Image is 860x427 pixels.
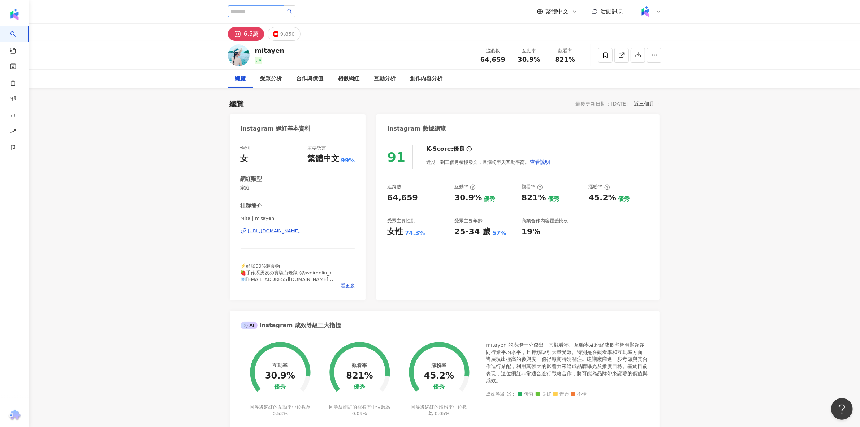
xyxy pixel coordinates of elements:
[328,404,391,417] div: 同等級網紅的觀看率中位數為
[8,410,22,421] img: chrome extension
[589,192,616,204] div: 45.2%
[249,404,312,417] div: 同等級網紅的互動率中位數為
[307,153,339,165] div: 繁體中文
[255,46,285,55] div: mitayen
[352,362,367,368] div: 觀看率
[601,8,624,15] span: 活動訊息
[433,384,445,390] div: 優秀
[338,74,360,83] div: 相似網紅
[352,411,367,416] span: 0.09%
[553,392,569,397] span: 普通
[228,44,250,66] img: KOL Avatar
[374,74,396,83] div: 互動分析
[454,226,490,238] div: 25-34 歲
[548,195,559,203] div: 優秀
[479,47,507,55] div: 追蹤數
[272,362,288,368] div: 互動率
[454,218,483,224] div: 受眾主要年齡
[341,157,355,165] span: 99%
[522,184,543,190] div: 觀看率
[480,56,505,63] span: 64,659
[426,145,472,153] div: K-Score :
[387,226,403,238] div: 女性
[486,392,649,397] div: 成效等級 ：
[555,56,575,63] span: 821%
[405,229,425,237] div: 74.3%
[589,184,610,190] div: 漲粉率
[571,392,587,397] span: 不佳
[268,27,301,41] button: 9,850
[241,322,258,329] div: AI
[407,404,471,417] div: 同等級網紅的漲粉率中位數為
[634,99,660,108] div: 近三個月
[387,184,401,190] div: 追蹤數
[244,29,259,39] div: 6.5萬
[280,29,295,39] div: 9,850
[241,185,355,191] span: 家庭
[248,228,300,234] div: [URL][DOMAIN_NAME]
[241,228,355,234] a: [URL][DOMAIN_NAME]
[424,371,454,381] div: 45.2%
[492,229,506,237] div: 57%
[387,218,415,224] div: 受眾主要性別
[433,411,450,416] span: -0.05%
[639,5,652,18] img: Kolr%20app%20icon%20%281%29.png
[454,192,482,204] div: 30.9%
[426,155,550,169] div: 近期一到三個月積極發文，且漲粉率與互動率高。
[274,384,286,390] div: 優秀
[522,192,546,204] div: 821%
[454,184,476,190] div: 互動率
[831,398,853,420] iframe: Help Scout Beacon - Open
[297,74,324,83] div: 合作與價值
[341,283,355,289] span: 看更多
[387,192,418,204] div: 64,659
[522,226,541,238] div: 19%
[431,362,446,368] div: 漲粉率
[241,145,250,151] div: 性別
[354,384,366,390] div: 優秀
[530,155,550,169] button: 查看說明
[618,195,630,203] div: 優秀
[552,47,579,55] div: 觀看率
[486,342,649,384] div: mitayen 的表現十分傑出，其觀看率、互動率及粉絲成長率皆明顯超越同行業平均水平，且持續吸引大量受眾。特別是在觀看率和互動率方面，皆展現出極高的參與度，值得廠商特別關注。建議廠商進一步考慮與...
[273,411,288,416] span: 0.53%
[10,26,25,54] a: search
[518,392,534,397] span: 優秀
[235,74,246,83] div: 總覽
[546,8,569,16] span: 繁體中文
[9,9,20,20] img: logo icon
[260,74,282,83] div: 受眾分析
[453,145,465,153] div: 優良
[10,124,16,140] span: rise
[410,74,443,83] div: 創作內容分析
[518,56,540,63] span: 30.9%
[515,47,543,55] div: 互動率
[241,175,262,183] div: 網紅類型
[287,9,292,14] span: search
[575,101,628,107] div: 最後更新日期：[DATE]
[530,159,550,165] span: 查看說明
[241,125,311,133] div: Instagram 網紅基本資料
[241,321,341,329] div: Instagram 成效等級三大指標
[387,125,446,133] div: Instagram 數據總覽
[230,99,244,109] div: 總覽
[265,371,295,381] div: 30.9%
[228,27,264,41] button: 6.5萬
[241,215,355,222] span: Mita | mitayen
[241,153,249,165] div: 女
[536,392,552,397] span: 良好
[522,218,569,224] div: 商業合作內容覆蓋比例
[241,263,333,289] span: ⚡️頭腦99%裝食物 🍓手作系男友の實驗白老鼠 (@weirenliu_) 📧[EMAIL_ADDRESS][DOMAIN_NAME] ⬇️獨遊15國YouTube 長片
[387,150,405,165] div: 91
[484,195,495,203] div: 優秀
[346,371,373,381] div: 821%
[307,145,326,151] div: 主要語言
[241,202,262,210] div: 社群簡介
